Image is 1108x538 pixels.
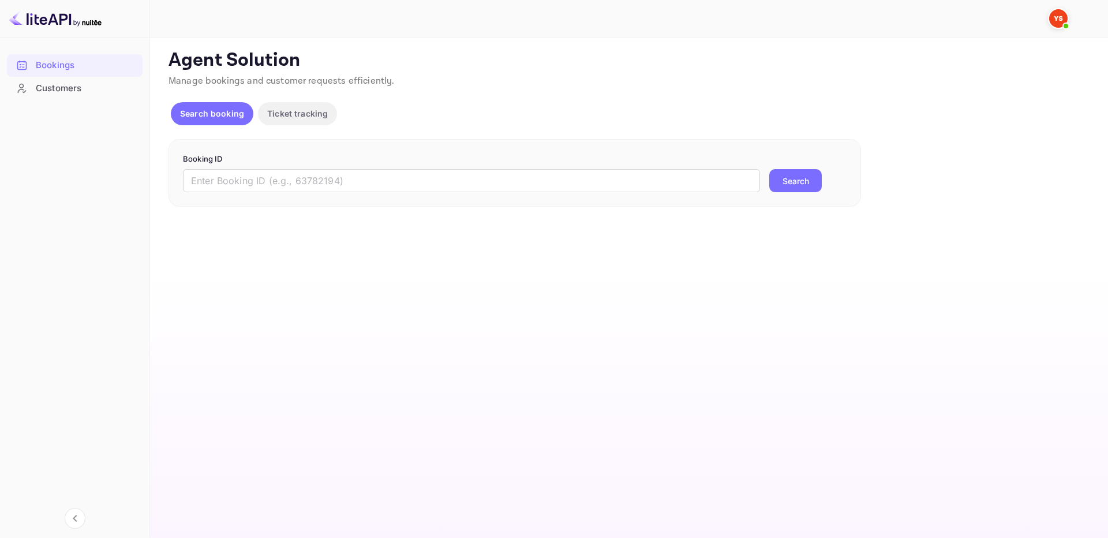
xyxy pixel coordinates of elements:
a: Bookings [7,54,143,76]
a: Customers [7,77,143,99]
input: Enter Booking ID (e.g., 63782194) [183,169,760,192]
p: Ticket tracking [267,107,328,119]
div: Customers [36,82,137,95]
p: Search booking [180,107,244,119]
span: Manage bookings and customer requests efficiently. [169,75,395,87]
div: Bookings [7,54,143,77]
div: Bookings [36,59,137,72]
img: LiteAPI logo [9,9,102,28]
p: Booking ID [183,154,847,165]
button: Search [769,169,822,192]
button: Collapse navigation [65,508,85,529]
img: Yandex Support [1049,9,1068,28]
div: Customers [7,77,143,100]
p: Agent Solution [169,49,1087,72]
